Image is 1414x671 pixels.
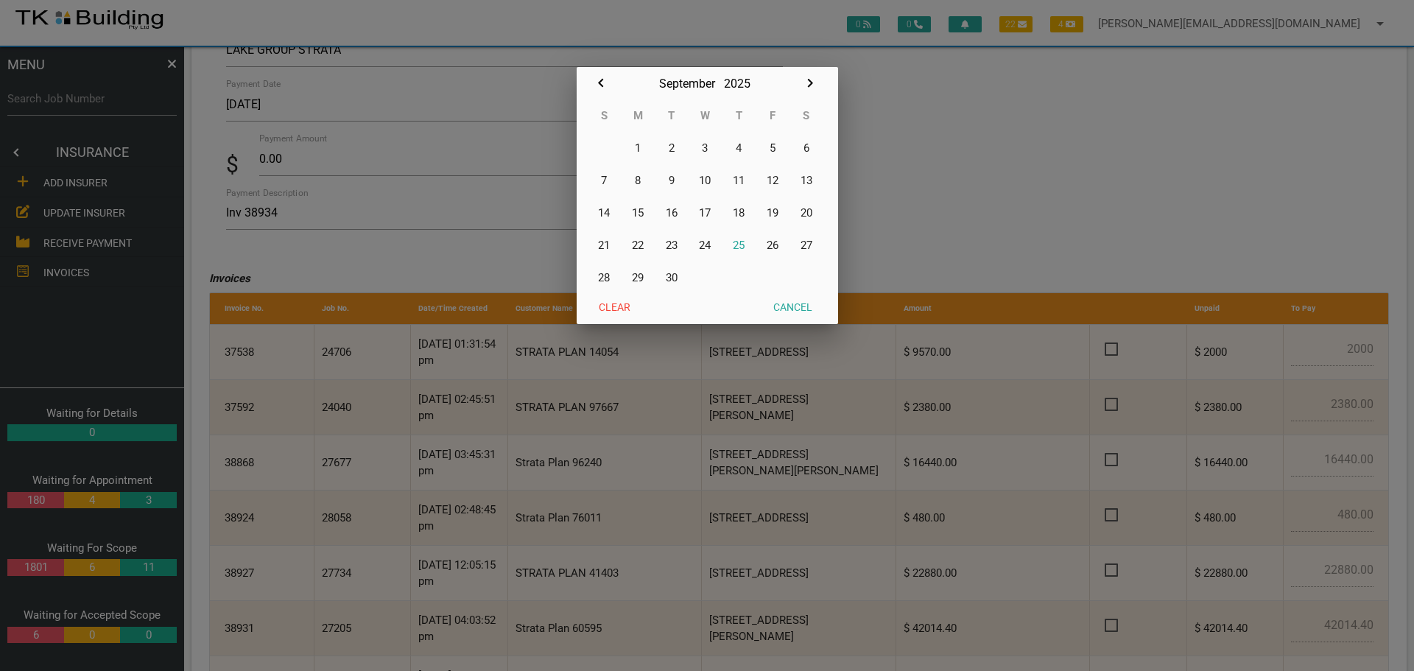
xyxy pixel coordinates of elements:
button: 11 [722,164,756,197]
button: 28 [588,261,622,294]
button: 25 [722,229,756,261]
button: 13 [789,164,823,197]
button: 3 [689,132,722,164]
button: 22 [621,229,655,261]
button: 15 [621,197,655,229]
button: 21 [588,229,622,261]
button: 16 [655,197,689,229]
abbr: Wednesday [700,109,710,122]
button: 14 [588,197,622,229]
button: 19 [756,197,789,229]
button: 12 [756,164,789,197]
button: 27 [789,229,823,261]
abbr: Thursday [736,109,742,122]
button: 20 [789,197,823,229]
button: 4 [722,132,756,164]
button: 1 [621,132,655,164]
button: 24 [689,229,722,261]
abbr: Friday [770,109,775,122]
button: 8 [621,164,655,197]
button: Clear [588,294,641,320]
abbr: Tuesday [668,109,675,122]
abbr: Sunday [601,109,608,122]
abbr: Saturday [803,109,809,122]
button: 7 [588,164,622,197]
button: 18 [722,197,756,229]
button: 5 [756,132,789,164]
button: 26 [756,229,789,261]
button: 2 [655,132,689,164]
button: 17 [689,197,722,229]
button: 10 [689,164,722,197]
button: 6 [789,132,823,164]
button: 9 [655,164,689,197]
button: 29 [621,261,655,294]
button: 23 [655,229,689,261]
button: 30 [655,261,689,294]
button: Cancel [762,294,823,320]
abbr: Monday [633,109,643,122]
